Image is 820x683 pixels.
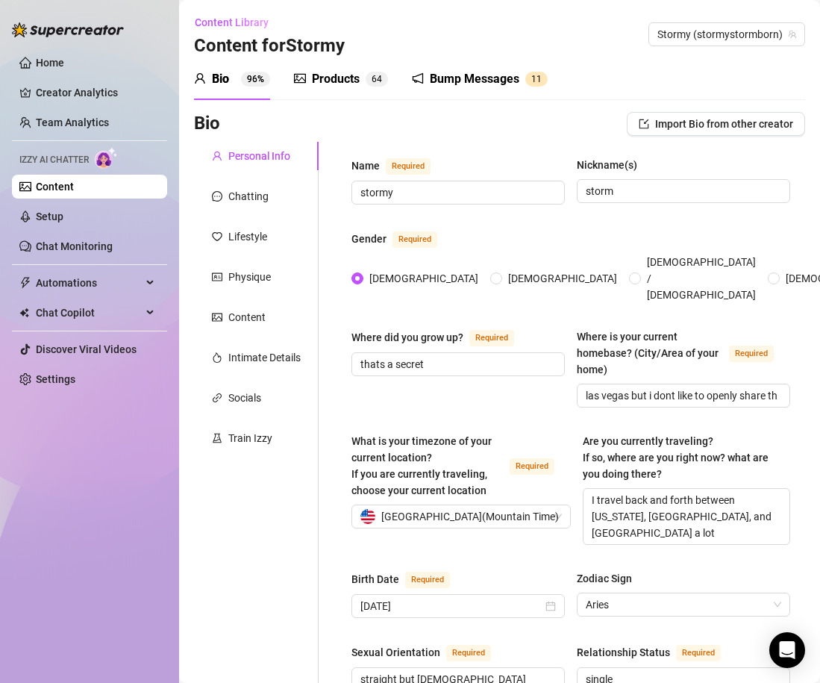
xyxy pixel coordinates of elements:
[583,435,769,480] span: Are you currently traveling? If so, where are you right now? what are you doing there?
[430,70,519,88] div: Bump Messages
[586,593,781,616] span: Aries
[19,153,89,167] span: Izzy AI Chatter
[627,112,805,136] button: Import Bio from other creator
[641,254,762,303] span: [DEMOGRAPHIC_DATA] / [DEMOGRAPHIC_DATA]
[360,509,375,524] img: us
[525,72,548,87] sup: 11
[577,157,648,173] label: Nickname(s)
[12,22,124,37] img: logo-BBDzfeDw.svg
[212,272,222,282] span: idcard
[360,184,553,201] input: Name
[372,74,377,84] span: 6
[351,644,440,661] div: Sexual Orientation
[788,30,797,39] span: team
[212,393,222,403] span: link
[228,269,271,285] div: Physique
[531,74,536,84] span: 1
[36,301,142,325] span: Chat Copilot
[351,328,531,346] label: Where did you grow up?
[586,183,778,199] input: Nickname(s)
[228,188,269,205] div: Chatting
[351,158,380,174] div: Name
[36,81,155,105] a: Creator Analytics
[510,458,554,475] span: Required
[36,116,109,128] a: Team Analytics
[194,112,220,136] h3: Bio
[577,328,790,378] label: Where is your current homebase? (City/Area of your home)
[212,231,222,242] span: heart
[577,328,723,378] div: Where is your current homebase? (City/Area of your home)
[577,643,737,661] label: Relationship Status
[36,240,113,252] a: Chat Monitoring
[212,433,222,443] span: experiment
[363,270,484,287] span: [DEMOGRAPHIC_DATA]
[502,270,623,287] span: [DEMOGRAPHIC_DATA]
[577,570,642,587] label: Zodiac Sign
[351,571,399,587] div: Birth Date
[577,570,632,587] div: Zodiac Sign
[36,181,74,193] a: Content
[586,387,778,404] input: Where is your current homebase? (City/Area of your home)
[769,632,805,668] div: Open Intercom Messenger
[36,57,64,69] a: Home
[639,119,649,129] span: import
[657,23,796,46] span: Stormy (stormystormborn)
[446,645,491,661] span: Required
[36,373,75,385] a: Settings
[312,70,360,88] div: Products
[19,308,29,318] img: Chat Copilot
[577,157,637,173] div: Nickname(s)
[36,343,137,355] a: Discover Viral Videos
[228,390,261,406] div: Socials
[381,505,559,528] span: [GEOGRAPHIC_DATA] ( Mountain Time )
[194,10,281,34] button: Content Library
[294,72,306,84] span: picture
[212,70,229,88] div: Bio
[212,191,222,202] span: message
[36,271,142,295] span: Automations
[351,643,507,661] label: Sexual Orientation
[577,644,670,661] div: Relationship Status
[351,570,466,588] label: Birth Date
[583,489,789,544] textarea: I travel back and forth between [US_STATE], [GEOGRAPHIC_DATA], and [GEOGRAPHIC_DATA] a lot
[228,430,272,446] div: Train Izzy
[386,158,431,175] span: Required
[360,598,542,614] input: Birth Date
[212,151,222,161] span: user
[536,74,542,84] span: 1
[241,72,270,87] sup: 96%
[676,645,721,661] span: Required
[228,349,301,366] div: Intimate Details
[351,435,492,496] span: What is your timezone of your current location? If you are currently traveling, choose your curre...
[228,309,266,325] div: Content
[469,330,514,346] span: Required
[351,329,463,346] div: Where did you grow up?
[36,210,63,222] a: Setup
[194,72,206,84] span: user
[405,572,450,588] span: Required
[392,231,437,248] span: Required
[729,346,774,362] span: Required
[655,118,793,130] span: Import Bio from other creator
[95,147,118,169] img: AI Chatter
[212,352,222,363] span: fire
[412,72,424,84] span: notification
[195,16,269,28] span: Content Library
[360,356,553,372] input: Where did you grow up?
[19,277,31,289] span: thunderbolt
[212,312,222,322] span: picture
[366,72,388,87] sup: 64
[377,74,382,84] span: 4
[228,148,290,164] div: Personal Info
[228,228,267,245] div: Lifestyle
[194,34,345,58] h3: Content for Stormy
[351,231,386,247] div: Gender
[351,157,447,175] label: Name
[351,230,454,248] label: Gender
